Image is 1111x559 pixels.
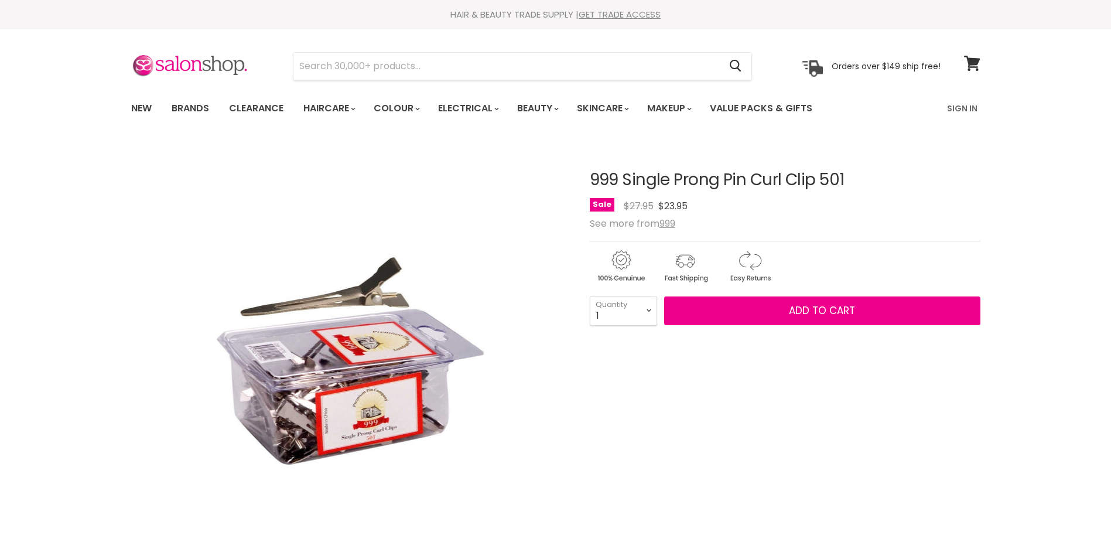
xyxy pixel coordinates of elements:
[590,198,614,212] span: Sale
[590,248,652,284] img: genuine.gif
[295,96,363,121] a: Haircare
[590,217,675,230] span: See more from
[664,296,980,326] button: Add to cart
[832,60,941,71] p: Orders over $149 ship free!
[163,96,218,121] a: Brands
[293,53,720,80] input: Search
[701,96,821,121] a: Value Packs & Gifts
[117,91,995,125] nav: Main
[122,96,160,121] a: New
[429,96,506,121] a: Electrical
[122,91,881,125] ul: Main menu
[654,248,716,284] img: shipping.gif
[117,9,995,21] div: HAIR & BEAUTY TRADE SUPPLY |
[719,248,781,284] img: returns.gif
[940,96,984,121] a: Sign In
[789,304,855,318] span: Add to cart
[658,199,688,213] span: $23.95
[568,96,636,121] a: Skincare
[659,217,675,230] a: 999
[590,171,980,189] h1: 999 Single Prong Pin Curl Clip 501
[638,96,699,121] a: Makeup
[720,53,751,80] button: Search
[293,52,752,80] form: Product
[624,199,654,213] span: $27.95
[579,8,661,21] a: GET TRADE ACCESS
[508,96,566,121] a: Beauty
[220,96,292,121] a: Clearance
[590,296,657,325] select: Quantity
[365,96,427,121] a: Colour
